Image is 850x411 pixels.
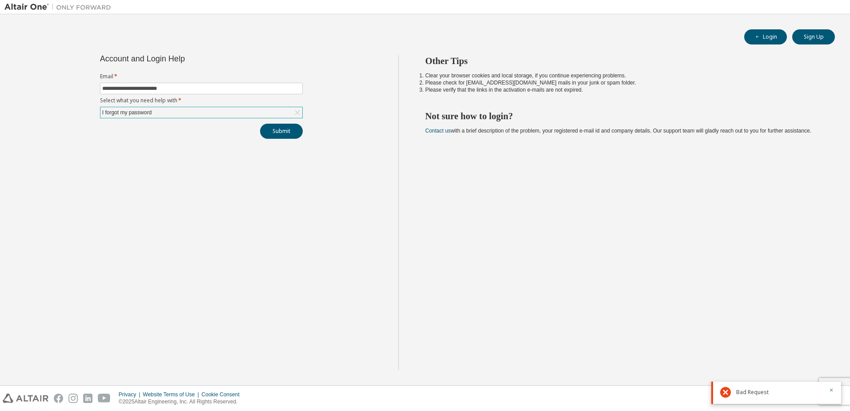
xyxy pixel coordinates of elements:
[119,391,143,398] div: Privacy
[425,79,819,86] li: Please check for [EMAIL_ADDRESS][DOMAIN_NAME] mails in your junk or spam folder.
[260,124,303,139] button: Submit
[98,394,111,403] img: youtube.svg
[101,108,153,117] div: I forgot my password
[744,29,787,44] button: Login
[736,389,769,396] span: Bad Request
[425,72,819,79] li: Clear your browser cookies and local storage, if you continue experiencing problems.
[100,107,302,118] div: I forgot my password
[4,3,116,12] img: Altair One
[201,391,245,398] div: Cookie Consent
[68,394,78,403] img: instagram.svg
[425,110,819,122] h2: Not sure how to login?
[425,128,451,134] a: Contact us
[100,97,303,104] label: Select what you need help with
[425,128,811,134] span: with a brief description of the problem, your registered e-mail id and company details. Our suppo...
[143,391,201,398] div: Website Terms of Use
[100,73,303,80] label: Email
[83,394,92,403] img: linkedin.svg
[54,394,63,403] img: facebook.svg
[3,394,48,403] img: altair_logo.svg
[100,55,262,62] div: Account and Login Help
[425,86,819,93] li: Please verify that the links in the activation e-mails are not expired.
[425,55,819,67] h2: Other Tips
[792,29,835,44] button: Sign Up
[119,398,245,406] p: © 2025 Altair Engineering, Inc. All Rights Reserved.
